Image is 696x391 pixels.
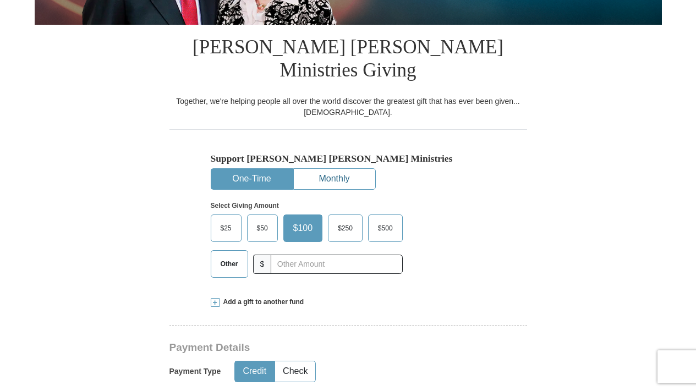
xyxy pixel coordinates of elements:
span: $100 [288,220,319,236]
button: Check [275,361,315,382]
h5: Payment Type [169,367,221,376]
span: $25 [215,220,237,236]
button: One-Time [211,169,293,189]
button: Monthly [294,169,375,189]
h1: [PERSON_NAME] [PERSON_NAME] Ministries Giving [169,25,527,96]
div: Together, we're helping people all over the world discover the greatest gift that has ever been g... [169,96,527,118]
h3: Payment Details [169,342,450,354]
span: $500 [372,220,398,236]
input: Other Amount [271,255,402,274]
h5: Support [PERSON_NAME] [PERSON_NAME] Ministries [211,153,486,164]
span: Add a gift to another fund [220,298,304,307]
span: $ [253,255,272,274]
span: $250 [332,220,358,236]
span: Other [215,256,244,272]
button: Credit [235,361,274,382]
strong: Select Giving Amount [211,202,279,210]
span: $50 [251,220,273,236]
